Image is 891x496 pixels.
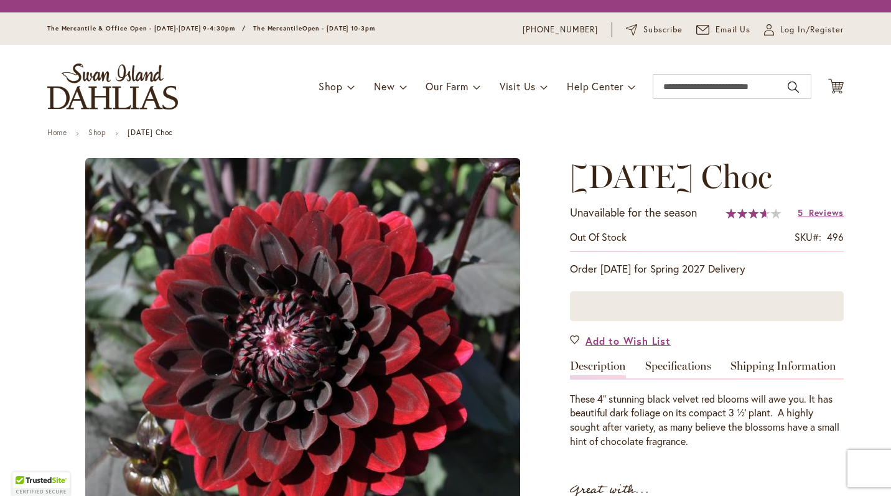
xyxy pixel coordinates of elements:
[730,360,836,378] a: Shipping Information
[585,334,671,348] span: Add to Wish List
[426,80,468,93] span: Our Farm
[626,24,683,36] a: Subscribe
[570,230,627,245] div: Availability
[523,24,598,36] a: [PHONE_NUMBER]
[12,472,70,496] div: TrustedSite Certified
[128,128,173,137] strong: [DATE] Choc
[643,24,683,36] span: Subscribe
[795,230,821,243] strong: SKU
[570,360,844,449] div: Detailed Product Info
[567,80,623,93] span: Help Center
[570,230,627,243] span: Out of stock
[570,392,844,449] div: These 4” stunning black velvet red blooms will awe you. It has beautiful dark foliage on its comp...
[809,207,844,218] span: Reviews
[798,207,844,218] a: 5 Reviews
[319,80,343,93] span: Shop
[726,208,781,218] div: 73%
[716,24,751,36] span: Email Us
[88,128,106,137] a: Shop
[47,128,67,137] a: Home
[827,230,844,245] div: 496
[570,360,626,378] a: Description
[500,80,536,93] span: Visit Us
[47,63,178,110] a: store logo
[374,80,394,93] span: New
[764,24,844,36] a: Log In/Register
[645,360,711,378] a: Specifications
[302,24,375,32] span: Open - [DATE] 10-3pm
[570,157,772,196] span: [DATE] Choc
[780,24,844,36] span: Log In/Register
[696,24,751,36] a: Email Us
[570,334,671,348] a: Add to Wish List
[570,261,844,276] p: Order [DATE] for Spring 2027 Delivery
[570,205,697,221] p: Unavailable for the season
[47,24,302,32] span: The Mercantile & Office Open - [DATE]-[DATE] 9-4:30pm / The Mercantile
[798,207,803,218] span: 5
